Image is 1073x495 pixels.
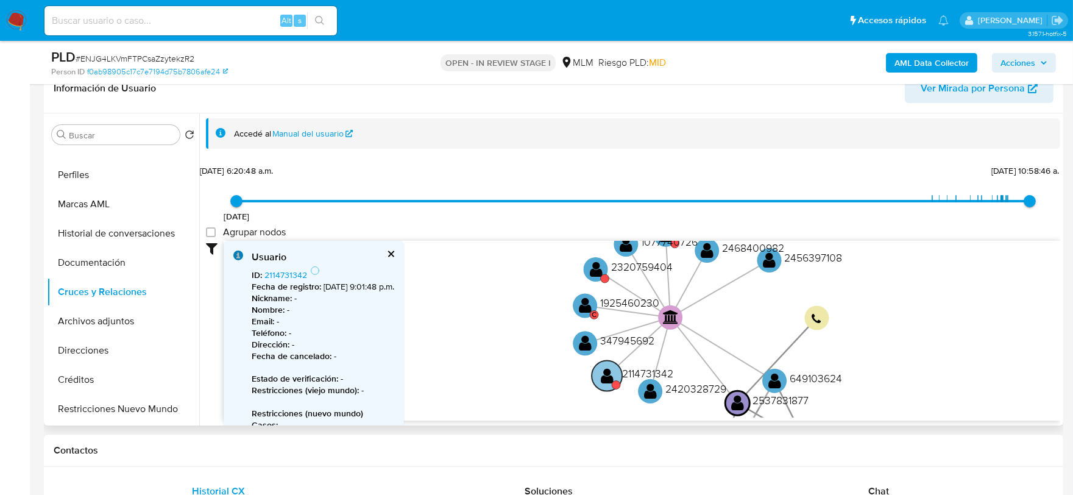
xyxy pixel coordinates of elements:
button: Historial de conversaciones [47,219,199,248]
p: - [252,373,394,385]
text: 1077740726 [641,234,698,249]
b: Casos : [252,419,278,431]
b: Fecha de registro : [252,280,321,293]
a: Notificaciones [938,15,949,26]
p: dalia.goicochea@mercadolibre.com.mx [978,15,1047,26]
text: 2114731342 [622,365,673,380]
p: - [252,304,394,316]
b: ID : [252,269,262,281]
b: Restricciones (nuevo mundo) [252,407,363,419]
text:  [579,296,592,314]
b: Nombre : [252,304,285,316]
text:  [701,241,714,259]
b: Estado de verificación : [252,372,338,385]
h1: Información de Usuario [54,82,156,94]
span: Alt [282,15,291,26]
input: Agrupar nodos [206,227,216,237]
span: MID [649,55,666,69]
text:  [768,371,781,389]
b: Nickname : [252,292,292,304]
text:  [763,251,776,269]
text: 2456397108 [785,250,843,265]
a: Salir [1051,14,1064,27]
text:  [620,235,632,253]
p: - [252,327,394,339]
span: Riesgo PLD: [598,56,666,69]
a: f0ab98905c17c7e7194d75b7806afe24 [87,66,228,77]
span: Accedé al [234,128,271,140]
b: Fecha de cancelado : [252,350,331,362]
span: Ver Mirada por Persona [921,74,1025,103]
p: - [252,351,394,362]
div: Usuario [252,251,394,264]
span: # ENJG4LKVmFTPCsaZzytekzR2 [76,52,194,65]
span: [DATE] 10:58:46 a.m. [991,165,1068,177]
button: Archivos adjuntos [47,307,199,336]
button: Restricciones Nuevo Mundo [47,394,199,424]
p: - [252,419,394,431]
button: Documentación [47,248,199,277]
input: Buscar [69,130,175,141]
text:  [579,334,592,352]
button: Perfiles [47,160,199,190]
button: Ver Mirada por Persona [905,74,1054,103]
button: Créditos [47,365,199,394]
b: Dirección : [252,338,289,351]
p: OPEN - IN REVIEW STAGE I [441,54,556,71]
input: Buscar usuario o caso... [44,13,337,29]
b: Restricciones (viejo mundo) : [252,384,359,396]
h1: Contactos [54,444,1054,457]
p: - [252,316,394,327]
text: 347945692 [600,333,654,348]
button: Volver al orden por defecto [185,130,194,143]
span: 3.157.1-hotfix-5 [1028,29,1067,38]
button: AML Data Collector [886,53,977,73]
text:  [663,309,679,324]
b: PLD [51,47,76,66]
span: [DATE] [224,210,250,223]
a: Manual del usuario [273,128,353,140]
text: 2420328729 [665,381,726,396]
text:  [590,260,603,278]
button: Acciones [992,53,1056,73]
p: [DATE] 9:01:48 p.m. [252,281,394,293]
a: 2114731342 [264,269,307,281]
span: Accesos rápidos [858,14,926,27]
b: AML Data Collector [894,53,969,73]
button: cerrar [386,250,394,258]
button: Marcas AML [47,190,199,219]
p: - [252,293,394,304]
span: Acciones [1000,53,1035,73]
b: Person ID [51,66,85,77]
text: 1925460230 [600,295,659,310]
button: Lista Interna [47,424,199,453]
button: Buscar [57,130,66,140]
text: 2537831877 [753,393,809,408]
text:  [601,366,614,384]
text:  [644,382,657,400]
b: Teléfono : [252,327,286,339]
button: search-icon [307,12,332,29]
p: - [252,339,394,351]
b: Email : [252,315,274,327]
text:  [812,313,822,324]
button: Cruces y Relaciones [47,277,199,307]
p: - [252,385,394,396]
text: 2468400982 [722,240,784,255]
text: 2320759404 [611,259,673,274]
span: Agrupar nodos [223,226,286,238]
text: 649103624 [790,370,842,385]
span: s [298,15,302,26]
div: MLM [561,56,593,69]
text:  [731,394,744,411]
span: [DATE] 6:20:48 a.m. [200,165,274,177]
text: C [592,309,597,320]
button: Direcciones [47,336,199,365]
